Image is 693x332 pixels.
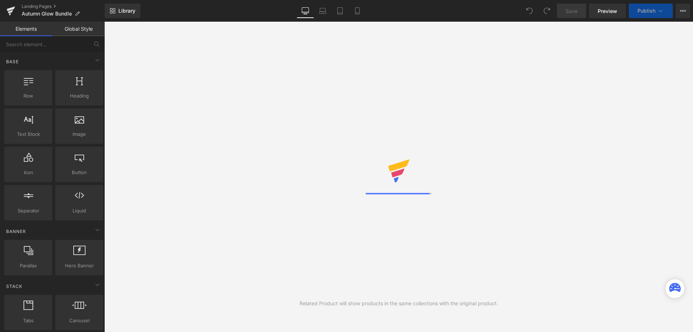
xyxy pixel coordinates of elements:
span: Tabs [6,317,50,324]
a: Global Style [52,22,105,36]
a: Preview [589,4,626,18]
a: Mobile [349,4,366,18]
a: New Library [105,4,140,18]
span: Parallax [6,262,50,270]
span: Heading [57,92,101,100]
span: Carousel [57,317,101,324]
a: Desktop [297,4,314,18]
div: Related Product will show products in the same collections with the original product. [300,299,498,307]
a: Tablet [331,4,349,18]
span: Publish [637,8,655,14]
span: Library [118,8,135,14]
span: Icon [6,169,50,176]
span: Liquid [57,207,101,215]
a: Laptop [314,4,331,18]
button: Undo [522,4,537,18]
button: Redo [540,4,554,18]
span: Hero Banner [57,262,101,270]
span: Row [6,92,50,100]
span: Autumn Glow Bundle [22,11,72,17]
span: Save [566,7,577,15]
button: Publish [629,4,673,18]
span: Stack [5,283,23,290]
span: Banner [5,228,27,235]
span: Base [5,58,19,65]
span: Image [57,130,101,138]
button: More [676,4,690,18]
span: Preview [598,7,617,15]
a: Landing Pages [22,4,105,9]
span: Text Block [6,130,50,138]
span: Separator [6,207,50,215]
span: Button [57,169,101,176]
